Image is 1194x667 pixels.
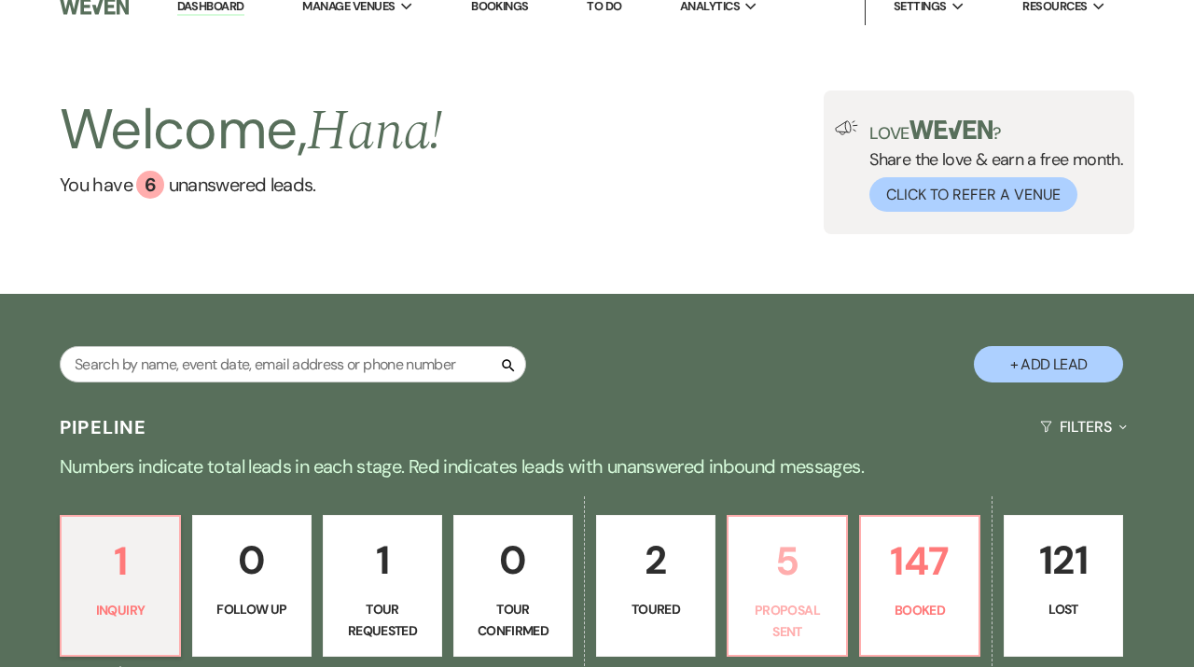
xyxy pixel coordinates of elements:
[1033,402,1134,452] button: Filters
[740,600,835,642] p: Proposal Sent
[465,599,561,641] p: Tour Confirmed
[453,515,573,657] a: 0Tour Confirmed
[858,120,1123,212] div: Share the love & earn a free month.
[869,120,1123,142] p: Love ?
[835,120,858,135] img: loud-speaker-illustration.svg
[1004,515,1123,657] a: 121Lost
[335,529,430,591] p: 1
[740,530,835,592] p: 5
[974,346,1123,382] button: + Add Lead
[60,171,443,199] a: You have 6 unanswered leads.
[60,346,526,382] input: Search by name, event date, email address or phone number
[60,414,147,440] h3: Pipeline
[465,529,561,591] p: 0
[323,515,442,657] a: 1Tour Requested
[73,530,168,592] p: 1
[872,600,967,620] p: Booked
[608,529,703,591] p: 2
[73,600,168,620] p: Inquiry
[1016,529,1111,591] p: 121
[909,120,993,139] img: weven-logo-green.svg
[204,529,299,591] p: 0
[204,599,299,619] p: Follow Up
[136,171,164,199] div: 6
[727,515,848,657] a: 5Proposal Sent
[872,530,967,592] p: 147
[859,515,980,657] a: 147Booked
[1016,599,1111,619] p: Lost
[335,599,430,641] p: Tour Requested
[596,515,715,657] a: 2Toured
[869,177,1077,212] button: Click to Refer a Venue
[608,599,703,619] p: Toured
[60,90,443,171] h2: Welcome,
[60,515,181,657] a: 1Inquiry
[307,89,443,174] span: Hana !
[192,515,312,657] a: 0Follow Up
